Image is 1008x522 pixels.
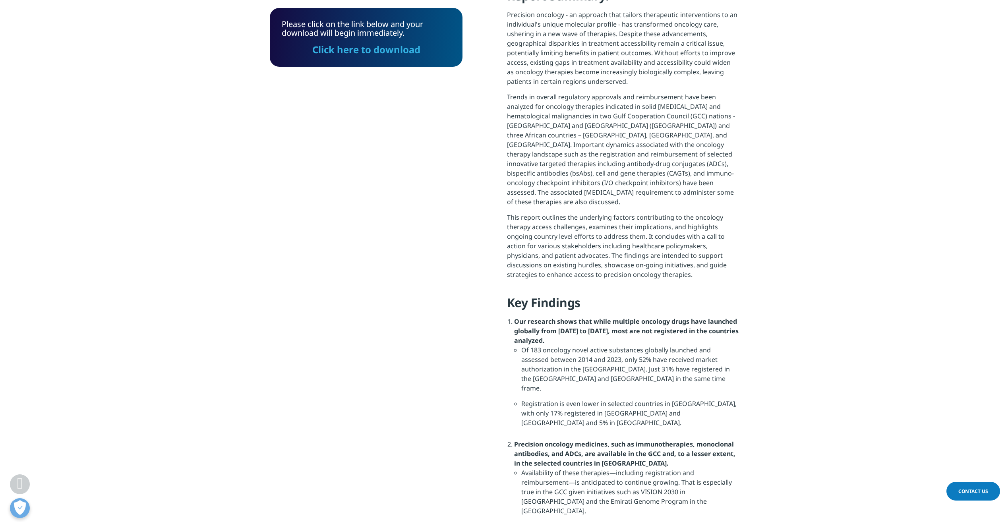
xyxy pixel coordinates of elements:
a: Contact Us [946,482,1000,501]
strong: Our research shows that while multiple oncology drugs have launched globally from [DATE] to [DATE... [514,317,739,345]
li: Availability of these therapies—including registration and reimbursement—is anticipated to contin... [521,468,739,522]
button: 개방형 기본 설정 [10,498,30,518]
strong: Precision oncology medicines, such as immunotherapies, monoclonal antibodies, and ADCs, are avail... [514,440,735,468]
li: Registration is even lower in selected countries in [GEOGRAPHIC_DATA], with only 17% registered i... [521,399,739,433]
p: Trends in overall regulatory approvals and reimbursement have been analyzed for oncology therapie... [507,92,739,213]
p: Precision oncology - an approach that tailors therapeutic interventions to an individual's unique... [507,10,739,92]
p: This report outlines the underlying factors contributing to the oncology therapy access challenge... [507,213,739,285]
span: Contact Us [958,488,988,495]
a: Click here to download [312,43,420,56]
h4: Key Findings [507,295,739,317]
div: Please click on the link below and your download will begin immediately. [282,20,451,55]
li: Of 183 oncology novel active substances globally launched and assessed between 2014 and 2023, onl... [521,345,739,399]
